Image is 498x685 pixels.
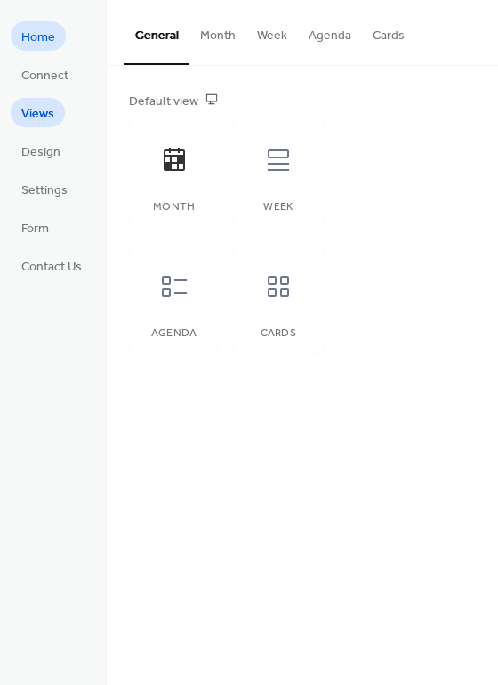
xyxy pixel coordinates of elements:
[251,201,305,214] div: Week
[21,220,49,238] span: Form
[251,327,305,340] div: Cards
[11,136,71,165] a: Design
[21,105,54,124] span: Views
[129,93,472,111] div: Default view
[21,143,60,162] span: Design
[21,258,82,277] span: Contact Us
[11,98,65,127] a: Views
[11,251,92,280] a: Contact Us
[21,67,68,85] span: Connect
[147,201,201,214] div: Month
[11,213,60,242] a: Form
[21,28,55,47] span: Home
[11,60,79,89] a: Connect
[21,181,68,200] span: Settings
[147,327,201,340] div: Agenda
[11,174,78,204] a: Settings
[11,21,66,51] a: Home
